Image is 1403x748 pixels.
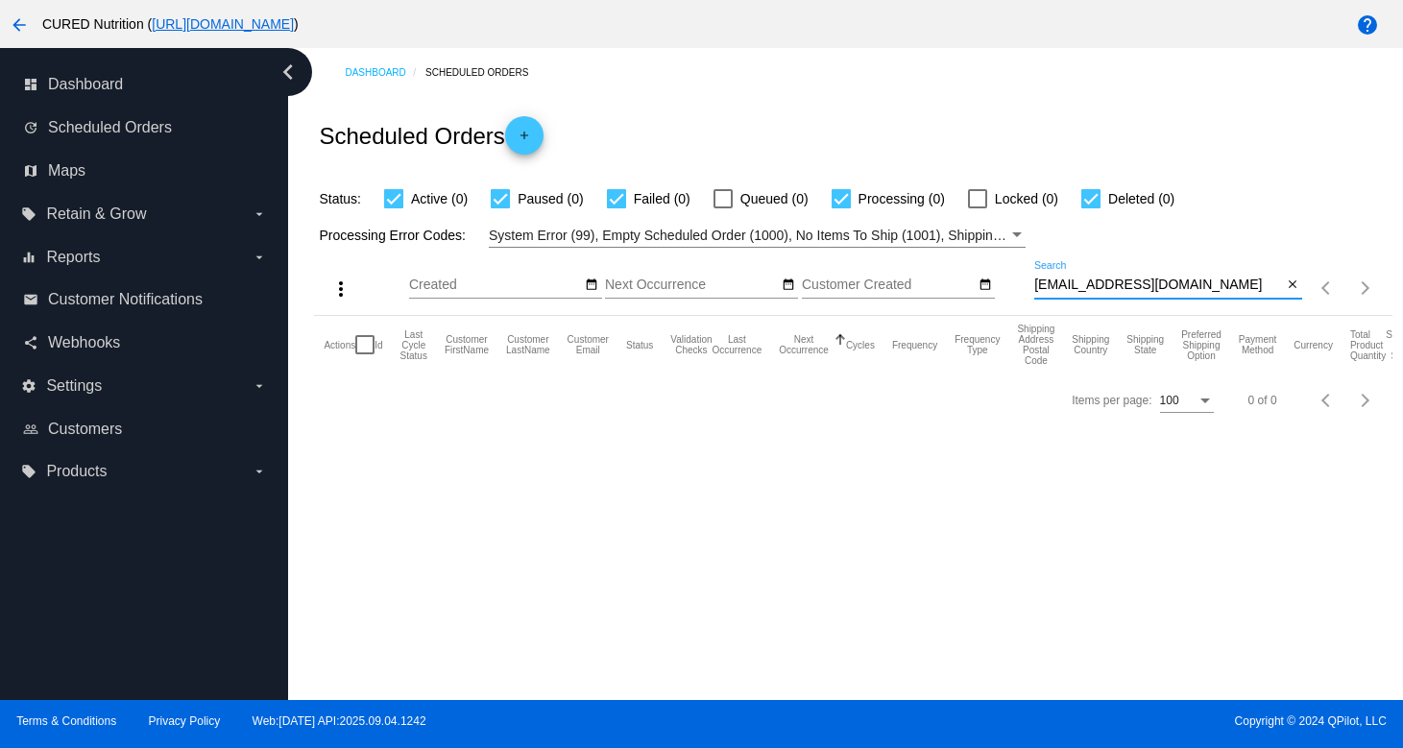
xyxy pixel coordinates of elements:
[21,250,36,265] i: equalizer
[1346,269,1385,307] button: Next page
[46,205,146,223] span: Retain & Grow
[46,249,100,266] span: Reports
[21,464,36,479] i: local_offer
[1294,339,1333,350] button: Change sorting for CurrencyIso
[445,334,489,355] button: Change sorting for CustomerFirstName
[411,187,468,210] span: Active (0)
[892,339,937,350] button: Change sorting for Frequency
[16,714,116,728] a: Terms & Conditions
[400,329,427,361] button: Change sorting for LastProcessingCycleId
[252,378,267,394] i: arrow_drop_down
[1308,269,1346,307] button: Previous page
[718,714,1387,728] span: Copyright © 2024 QPilot, LLC
[585,277,598,293] mat-icon: date_range
[1108,187,1174,210] span: Deleted (0)
[23,292,38,307] i: email
[995,187,1058,210] span: Locked (0)
[955,334,1000,355] button: Change sorting for FrequencyType
[802,277,975,293] input: Customer Created
[409,277,582,293] input: Created
[1160,395,1214,408] mat-select: Items per page:
[48,334,120,351] span: Webhooks
[1126,334,1164,355] button: Change sorting for ShippingState
[1160,394,1179,407] span: 100
[23,163,38,179] i: map
[319,116,543,155] h2: Scheduled Orders
[329,277,352,301] mat-icon: more_vert
[626,339,653,350] button: Change sorting for Status
[713,334,762,355] button: Change sorting for LastOccurrenceUtc
[1308,381,1346,420] button: Previous page
[23,284,267,315] a: email Customer Notifications
[23,112,267,143] a: update Scheduled Orders
[1346,381,1385,420] button: Next page
[152,16,294,32] a: [URL][DOMAIN_NAME]
[253,714,426,728] a: Web:[DATE] API:2025.09.04.1242
[670,316,712,374] mat-header-cell: Validation Checks
[23,120,38,135] i: update
[1072,394,1151,407] div: Items per page:
[21,378,36,394] i: settings
[568,334,609,355] button: Change sorting for CustomerEmail
[859,187,945,210] span: Processing (0)
[252,464,267,479] i: arrow_drop_down
[23,422,38,437] i: people_outline
[489,224,1026,248] mat-select: Filter by Processing Error Codes
[48,162,85,180] span: Maps
[48,76,123,93] span: Dashboard
[21,206,36,222] i: local_offer
[1034,277,1282,293] input: Search
[513,129,536,152] mat-icon: add
[48,421,122,438] span: Customers
[782,277,795,293] mat-icon: date_range
[1350,316,1386,374] mat-header-cell: Total Product Quantity
[605,277,778,293] input: Next Occurrence
[23,414,267,445] a: people_outline Customers
[1181,329,1222,361] button: Change sorting for PreferredShippingOption
[48,291,203,308] span: Customer Notifications
[1017,324,1054,366] button: Change sorting for ShippingPostcode
[740,187,809,210] span: Queued (0)
[23,327,267,358] a: share Webhooks
[324,316,355,374] mat-header-cell: Actions
[1282,276,1302,296] button: Clear
[23,335,38,350] i: share
[1072,334,1109,355] button: Change sorting for ShippingCountry
[506,334,550,355] button: Change sorting for CustomerLastName
[345,58,425,87] a: Dashboard
[425,58,545,87] a: Scheduled Orders
[1239,334,1276,355] button: Change sorting for PaymentMethod.Type
[1286,277,1299,293] mat-icon: close
[23,156,267,186] a: map Maps
[319,191,361,206] span: Status:
[23,77,38,92] i: dashboard
[779,334,829,355] button: Change sorting for NextOccurrenceUtc
[46,463,107,480] span: Products
[1356,13,1379,36] mat-icon: help
[46,377,102,395] span: Settings
[23,69,267,100] a: dashboard Dashboard
[846,339,875,350] button: Change sorting for Cycles
[273,57,303,87] i: chevron_left
[979,277,992,293] mat-icon: date_range
[252,250,267,265] i: arrow_drop_down
[319,228,466,243] span: Processing Error Codes:
[149,714,221,728] a: Privacy Policy
[375,339,382,350] button: Change sorting for Id
[634,187,690,210] span: Failed (0)
[42,16,299,32] span: CURED Nutrition ( )
[252,206,267,222] i: arrow_drop_down
[8,13,31,36] mat-icon: arrow_back
[518,187,583,210] span: Paused (0)
[48,119,172,136] span: Scheduled Orders
[1248,394,1277,407] div: 0 of 0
